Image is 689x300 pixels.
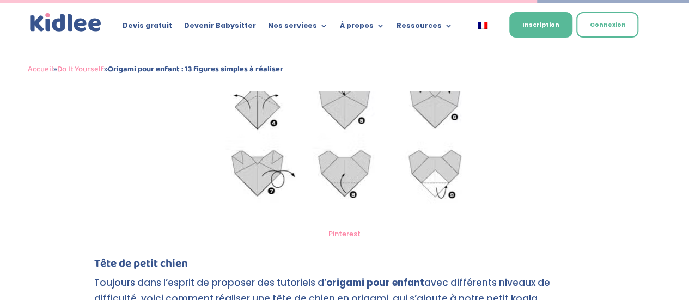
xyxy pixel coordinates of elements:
[57,63,104,76] a: Do It Yourself
[576,12,638,38] a: Connexion
[268,22,328,34] a: Nos services
[28,63,283,76] span: » »
[108,63,283,76] strong: Origami pour enfant : 13 figures simples à réaliser
[478,22,487,29] img: Français
[328,229,361,239] a: Pinterest
[397,22,453,34] a: Ressources
[326,276,424,289] strong: origami pour enfant
[28,11,104,34] img: logo_kidlee_bleu
[340,22,385,34] a: À propos
[509,12,572,38] a: Inscription
[123,22,172,34] a: Devis gratuit
[28,63,53,76] a: Accueil
[184,22,256,34] a: Devenir Babysitter
[94,258,595,275] h4: Tête de petit chien
[28,11,104,34] a: Kidlee Logo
